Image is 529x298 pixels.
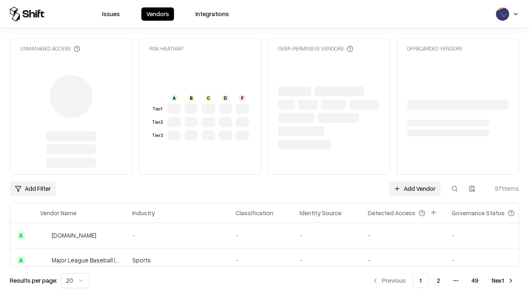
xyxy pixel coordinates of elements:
[236,231,286,240] div: -
[486,184,519,193] div: 971 items
[132,209,155,217] div: Industry
[430,273,447,288] button: 2
[412,273,429,288] button: 1
[205,95,212,101] div: C
[17,231,25,240] div: A
[222,95,229,101] div: D
[389,181,441,196] a: Add Vendor
[40,209,76,217] div: Vendor Name
[367,273,519,288] nav: pagination
[236,256,286,264] div: -
[141,7,174,21] button: Vendors
[465,273,485,288] button: 49
[132,256,222,264] div: Sports
[171,95,178,101] div: A
[151,132,164,139] div: Tier 3
[452,209,505,217] div: Governance Status
[40,256,48,264] img: Major League Baseball (MLB)
[300,256,355,264] div: -
[10,276,57,285] p: Results per page:
[452,231,528,240] div: -
[149,45,183,52] div: Risk Heatmap
[487,273,519,288] button: Next
[368,256,438,264] div: -
[300,209,341,217] div: Identity Source
[278,45,353,52] div: Over-Permissive Vendors
[368,209,415,217] div: Detected Access
[188,95,195,101] div: B
[52,231,96,240] div: [DOMAIN_NAME]
[40,231,48,240] img: pathfactory.com
[300,231,355,240] div: -
[151,119,164,126] div: Tier 2
[20,45,80,52] div: Unmanaged Access
[239,95,245,101] div: F
[368,231,438,240] div: -
[10,181,56,196] button: Add Filter
[132,231,222,240] div: -
[236,209,273,217] div: Classification
[191,7,234,21] button: Integrations
[17,256,25,264] div: A
[52,256,119,264] div: Major League Baseball (MLB)
[452,256,528,264] div: -
[97,7,125,21] button: Issues
[151,106,164,113] div: Tier 1
[407,45,462,52] div: Offboarded Vendors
